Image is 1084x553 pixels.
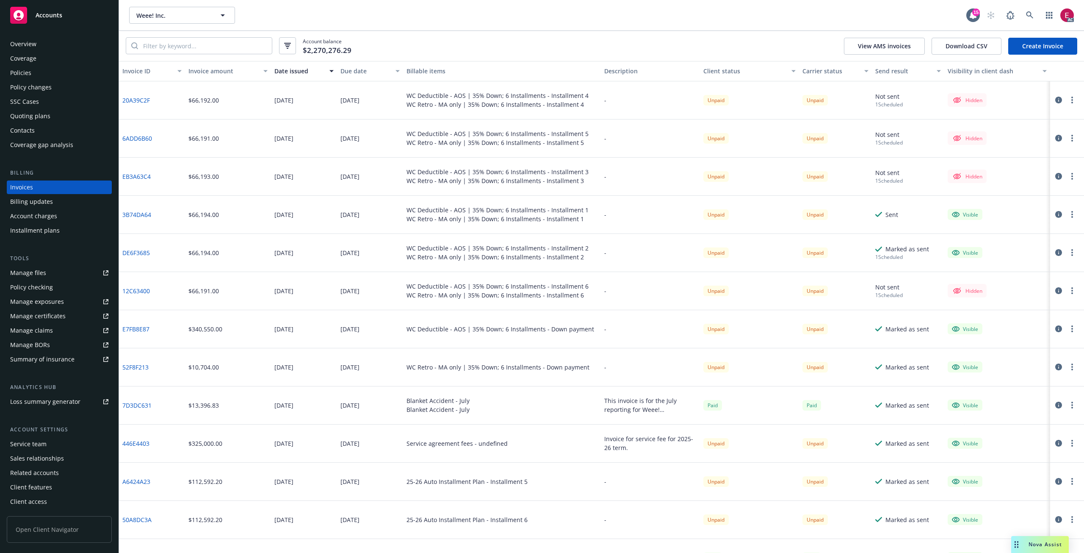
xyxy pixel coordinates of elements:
div: - [604,248,606,257]
div: [DATE] [340,325,359,333]
div: - [604,515,606,524]
div: [DATE] [274,439,293,448]
button: Invoice amount [185,61,271,81]
div: [DATE] [274,401,293,410]
a: Create Invoice [1008,38,1077,55]
div: Visible [952,363,978,371]
button: Nova Assist [1011,536,1069,553]
a: Manage exposures [7,295,112,308]
div: Marked as sent [885,515,929,524]
div: [DATE] [340,210,359,219]
button: Due date [337,61,403,81]
div: Summary of insurance [10,353,75,366]
div: Not sent [875,168,899,177]
div: $112,592.20 [188,477,222,486]
div: WC Retro - MA only | 35% Down; 6 Installments - Installment 6 [406,291,589,300]
div: Marked as sent [885,439,929,448]
div: $325,000.00 [188,439,222,448]
button: Client status [700,61,799,81]
a: Installment plans [7,224,112,237]
div: Manage certificates [10,309,66,323]
div: [DATE] [274,248,293,257]
div: Carrier status [802,67,859,75]
div: [DATE] [340,286,359,295]
button: Carrier status [799,61,872,81]
div: [DATE] [274,134,293,143]
div: [DATE] [340,172,359,181]
div: Service agreement fees - undefined [406,439,508,448]
div: Not sent [875,92,899,101]
div: Policy changes [10,81,52,94]
div: 1 Scheduled [875,253,929,261]
div: Hidden [952,95,982,105]
div: Manage exposures [10,295,64,308]
div: [DATE] [340,401,359,410]
div: Policy checking [10,281,53,294]
a: Coverage [7,52,112,65]
div: Client status [703,67,786,75]
div: Marked as sent [885,363,929,372]
button: View AMS invoices [844,38,925,55]
a: Billing updates [7,195,112,208]
div: Account settings [7,425,112,434]
a: EB3A63C4 [122,172,151,181]
div: Unpaid [703,362,729,372]
a: Summary of insurance [7,353,112,366]
div: Drag to move [1011,536,1022,553]
div: [DATE] [340,134,359,143]
div: WC Deductible - AOS | 35% Down; 6 Installments - Installment 4 [406,91,589,100]
div: Unpaid [802,324,828,334]
div: Marked as sent [885,477,929,486]
div: [DATE] [340,248,359,257]
div: Unpaid [703,95,729,106]
div: Manage BORs [10,338,50,352]
div: Sent [885,210,898,219]
a: Manage certificates [7,309,112,323]
div: [DATE] [340,363,359,372]
a: Manage files [7,266,112,280]
div: [DATE] [274,515,293,524]
div: Hidden [952,171,982,181]
div: Invoice amount [188,67,258,75]
div: Marked as sent [885,245,929,253]
span: Accounts [36,12,62,19]
div: Billing [7,169,112,177]
div: Manage claims [10,324,53,337]
div: WC Retro - MA only | 35% Down; 6 Installments - Down payment [406,363,589,372]
div: $13,396.83 [188,401,219,410]
div: WC Retro - MA only | 35% Down; 6 Installments - Installment 2 [406,253,589,261]
div: Paid [703,400,722,411]
div: $340,550.00 [188,325,222,333]
div: 1 Scheduled [875,139,903,146]
a: 3B74DA64 [122,210,151,219]
a: 7D3DC631 [122,401,152,410]
div: [DATE] [274,363,293,372]
a: Service team [7,437,112,451]
div: WC Deductible - AOS | 35% Down; 6 Installments - Installment 6 [406,282,589,291]
div: SSC Cases [10,95,39,108]
a: Accounts [7,3,112,27]
span: Open Client Navigator [7,516,112,543]
div: Coverage gap analysis [10,138,73,152]
div: 25-26 Auto Installment Plan - Installment 6 [406,515,528,524]
span: $2,270,276.29 [303,45,351,56]
div: WC Retro - MA only | 35% Down; 6 Installments - Installment 5 [406,138,589,147]
a: Client features [7,481,112,494]
div: Blanket Accident - July [406,396,470,405]
span: Nova Assist [1029,541,1062,548]
div: - [604,363,606,372]
div: Unpaid [802,286,828,296]
div: Date issued [274,67,324,75]
div: $66,191.00 [188,286,219,295]
div: Billing updates [10,195,53,208]
div: - [604,172,606,181]
div: This invoice is for the July reporting for Weee! [MEDICAL_DATA] Policies for both CA and All Othe... [604,396,697,414]
div: $10,704.00 [188,363,219,372]
div: Overview [10,37,36,51]
div: $66,191.00 [188,134,219,143]
div: Client access [10,495,47,509]
div: Client features [10,481,52,494]
a: Coverage gap analysis [7,138,112,152]
div: Invoice for service fee for 2025-26 term. [604,434,697,452]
